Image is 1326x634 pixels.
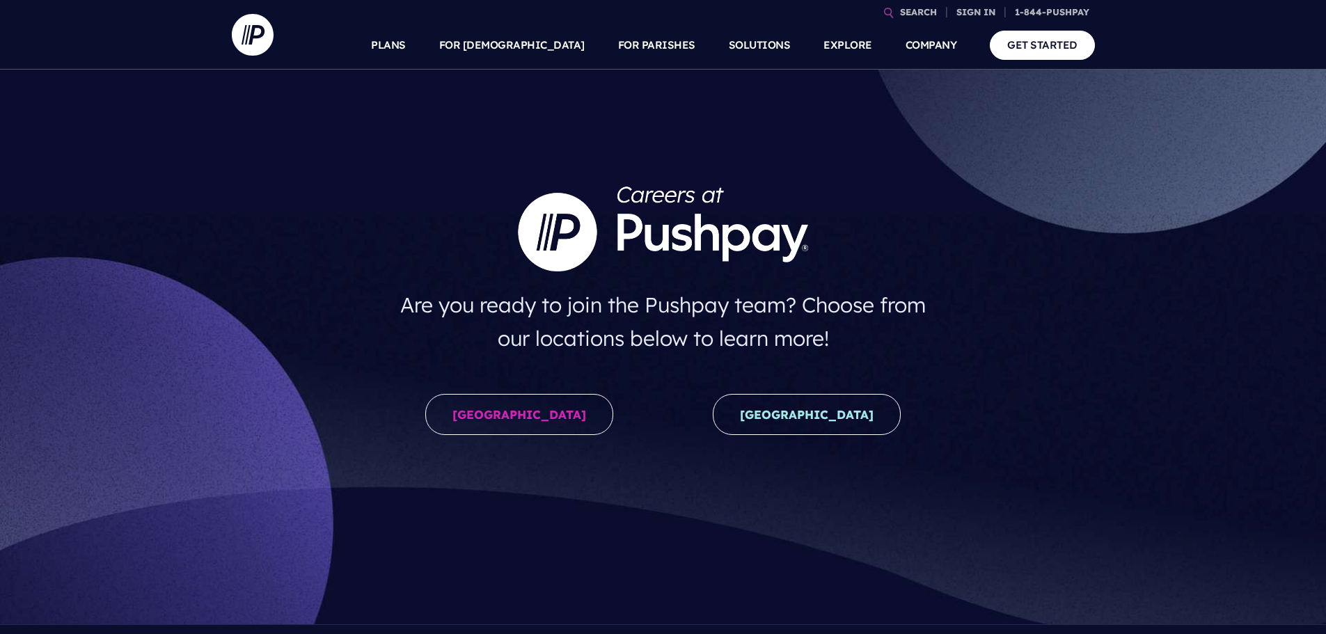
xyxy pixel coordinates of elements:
[371,21,406,70] a: PLANS
[618,21,695,70] a: FOR PARISHES
[823,21,872,70] a: EXPLORE
[439,21,585,70] a: FOR [DEMOGRAPHIC_DATA]
[729,21,791,70] a: SOLUTIONS
[713,394,901,435] a: [GEOGRAPHIC_DATA]
[425,394,613,435] a: [GEOGRAPHIC_DATA]
[906,21,957,70] a: COMPANY
[990,31,1095,59] a: GET STARTED
[386,283,940,360] h4: Are you ready to join the Pushpay team? Choose from our locations below to learn more!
